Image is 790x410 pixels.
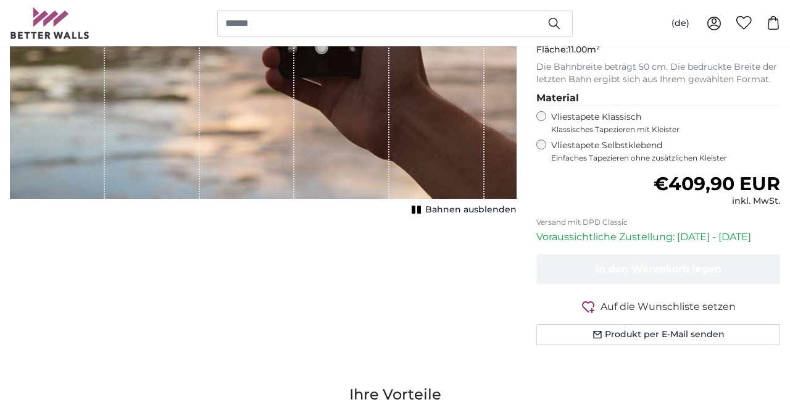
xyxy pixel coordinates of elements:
[536,230,780,245] p: Voraussichtliche Zustellung: [DATE] - [DATE]
[551,140,780,163] label: Vliestapete Selbstklebend
[536,299,780,314] button: Auf die Wunschliste setzen
[536,324,780,345] button: Produkt per E-Mail senden
[654,195,780,207] div: inkl. MwSt.
[10,7,90,39] img: Betterwalls
[536,91,780,106] legend: Material
[596,263,721,275] span: In den Warenkorb legen
[536,254,780,284] button: In den Warenkorb legen
[601,299,736,314] span: Auf die Wunschliste setzen
[425,204,517,216] span: Bahnen ausblenden
[536,217,780,227] p: Versand mit DPD Classic
[10,385,780,404] h3: Ihre Vorteile
[408,201,517,219] button: Bahnen ausblenden
[551,153,780,163] span: Einfaches Tapezieren ohne zusätzlichen Kleister
[551,125,770,135] span: Klassisches Tapezieren mit Kleister
[536,61,780,86] p: Die Bahnbreite beträgt 50 cm. Die bedruckte Breite der letzten Bahn ergibt sich aus Ihrem gewählt...
[536,44,780,56] p: Fläche:
[551,111,770,135] label: Vliestapete Klassisch
[568,44,600,55] span: 11.00m²
[654,172,780,195] span: €409,90 EUR
[662,12,699,35] button: (de)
